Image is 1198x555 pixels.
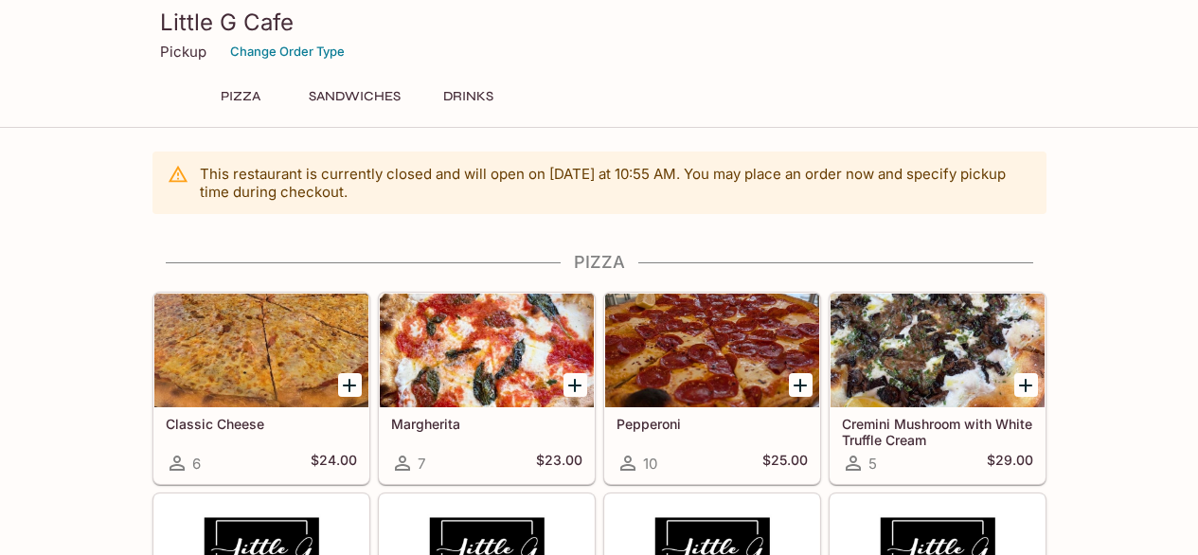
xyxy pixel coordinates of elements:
h5: $25.00 [762,452,808,474]
button: Change Order Type [222,37,353,66]
span: 5 [868,455,877,473]
button: Pizza [198,83,283,110]
button: Add Classic Cheese [338,373,362,397]
h5: $29.00 [987,452,1033,474]
span: 6 [192,455,201,473]
h5: $23.00 [536,452,582,474]
span: 7 [418,455,425,473]
h4: Pizza [152,252,1046,273]
a: Classic Cheese6$24.00 [153,293,369,484]
button: Sandwiches [298,83,411,110]
button: Add Pepperoni [789,373,813,397]
h3: Little G Cafe [160,8,1039,37]
h5: $24.00 [311,452,357,474]
div: Classic Cheese [154,294,368,407]
div: Margherita [380,294,594,407]
div: Cremini Mushroom with White Truffle Cream [831,294,1045,407]
a: Pepperoni10$25.00 [604,293,820,484]
span: 10 [643,455,657,473]
p: This restaurant is currently closed and will open on [DATE] at 10:55 AM . You may place an order ... [200,165,1031,201]
button: Add Margherita [563,373,587,397]
div: Pepperoni [605,294,819,407]
p: Pickup [160,43,206,61]
h5: Classic Cheese [166,416,357,432]
button: Add Cremini Mushroom with White Truffle Cream [1014,373,1038,397]
h5: Margherita [391,416,582,432]
button: Drinks [426,83,511,110]
h5: Pepperoni [617,416,808,432]
a: Cremini Mushroom with White Truffle Cream5$29.00 [830,293,1046,484]
h5: Cremini Mushroom with White Truffle Cream [842,416,1033,447]
a: Margherita7$23.00 [379,293,595,484]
